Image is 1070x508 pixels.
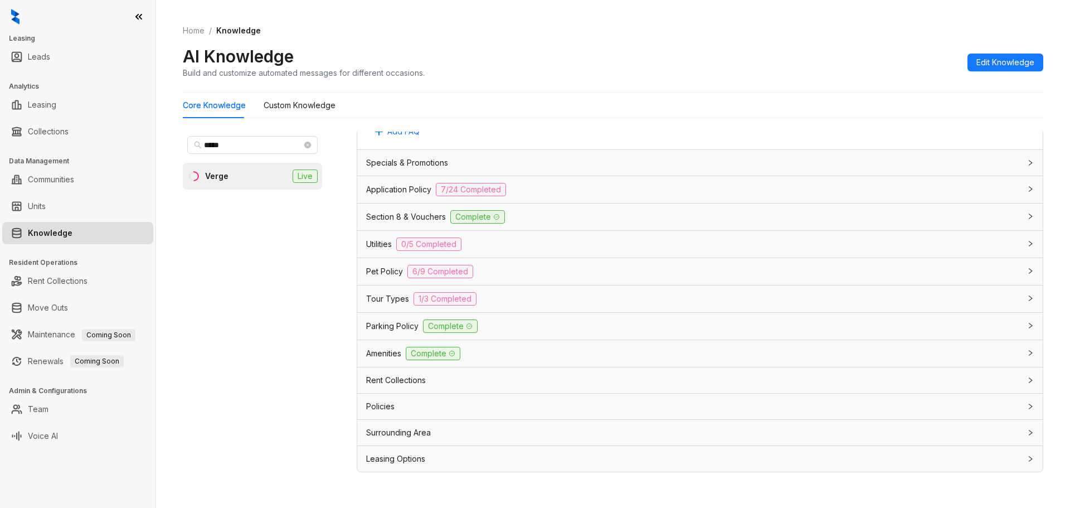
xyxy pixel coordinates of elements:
[2,94,153,116] li: Leasing
[366,123,429,141] button: Add FAQ
[2,46,153,68] li: Leads
[357,204,1043,230] div: Section 8 & VouchersComplete
[436,183,506,196] span: 7/24 Completed
[366,293,409,305] span: Tour Types
[357,258,1043,285] div: Pet Policy6/9 Completed
[357,150,1043,176] div: Specials & Promotions
[183,67,425,79] div: Build and customize automated messages for different occasions.
[2,350,153,372] li: Renewals
[1027,350,1034,356] span: collapsed
[366,183,431,196] span: Application Policy
[28,297,68,319] a: Move Outs
[183,99,246,112] div: Core Knowledge
[357,340,1043,367] div: AmenitiesComplete
[28,195,46,217] a: Units
[396,238,461,251] span: 0/5 Completed
[209,25,212,37] li: /
[11,9,20,25] img: logo
[366,427,431,439] span: Surrounding Area
[82,329,135,341] span: Coming Soon
[264,99,335,112] div: Custom Knowledge
[194,141,202,149] span: search
[293,170,318,183] span: Live
[1027,322,1034,329] span: collapsed
[183,46,294,67] h2: AI Knowledge
[366,347,401,360] span: Amenities
[423,320,478,333] span: Complete
[1027,213,1034,220] span: collapsed
[1027,403,1034,410] span: collapsed
[28,350,124,372] a: RenewalsComing Soon
[9,156,155,166] h3: Data Management
[366,211,446,223] span: Section 8 & Vouchers
[28,398,48,420] a: Team
[205,170,228,182] div: Verge
[366,157,448,169] span: Specials & Promotions
[387,125,420,138] span: Add FAQ
[357,313,1043,340] div: Parking PolicyComplete
[9,386,155,396] h3: Admin & Configurations
[357,420,1043,446] div: Surrounding Area
[1027,456,1034,462] span: collapsed
[1027,377,1034,384] span: collapsed
[1027,429,1034,436] span: collapsed
[2,195,153,217] li: Units
[2,425,153,447] li: Voice AI
[357,367,1043,393] div: Rent Collections
[2,398,153,420] li: Team
[366,238,392,250] span: Utilities
[414,292,476,306] span: 1/3 Completed
[357,286,1043,312] div: Tour Types1/3 Completed
[357,394,1043,419] div: Policies
[357,231,1043,258] div: Utilities0/5 Completed
[2,222,153,244] li: Knowledge
[28,168,74,191] a: Communities
[28,425,58,447] a: Voice AI
[366,374,426,386] span: Rent Collections
[2,297,153,319] li: Move Outs
[28,270,87,292] a: Rent Collections
[406,347,460,360] span: Complete
[304,142,311,148] span: close-circle
[1027,295,1034,302] span: collapsed
[2,270,153,292] li: Rent Collections
[28,46,50,68] a: Leads
[357,176,1043,203] div: Application Policy7/24 Completed
[1027,159,1034,166] span: collapsed
[2,323,153,346] li: Maintenance
[28,120,69,143] a: Collections
[366,400,395,413] span: Policies
[2,168,153,191] li: Communities
[9,258,155,268] h3: Resident Operations
[216,26,261,35] span: Knowledge
[976,56,1034,69] span: Edit Knowledge
[450,210,505,224] span: Complete
[28,222,72,244] a: Knowledge
[9,33,155,43] h3: Leasing
[28,94,56,116] a: Leasing
[9,81,155,91] h3: Analytics
[366,453,425,465] span: Leasing Options
[70,355,124,367] span: Coming Soon
[407,265,473,278] span: 6/9 Completed
[967,54,1043,71] button: Edit Knowledge
[1027,186,1034,192] span: collapsed
[366,265,403,278] span: Pet Policy
[1027,268,1034,274] span: collapsed
[181,25,207,37] a: Home
[1027,240,1034,247] span: collapsed
[357,446,1043,472] div: Leasing Options
[366,320,419,332] span: Parking Policy
[2,120,153,143] li: Collections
